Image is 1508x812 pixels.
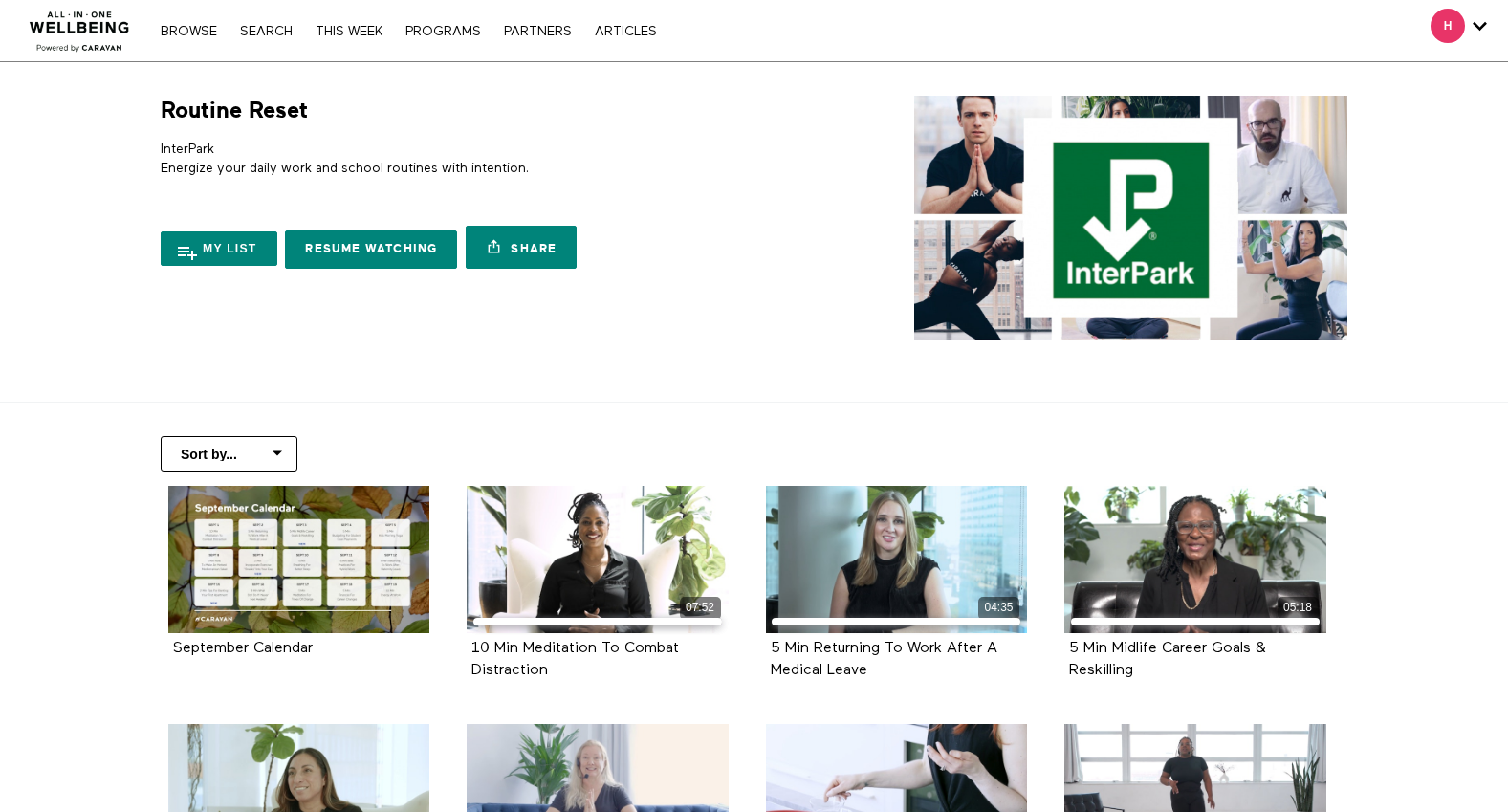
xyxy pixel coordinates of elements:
[1069,641,1266,678] strong: 5 Min Midlife Career Goals & Reskilling
[680,597,721,619] div: 07:52
[161,231,277,266] button: My list
[168,486,430,633] a: September Calendar
[1064,486,1326,633] a: 5 Min Midlife Career Goals & Reskilling 05:18
[173,641,313,656] strong: September Calendar
[151,25,227,38] a: Browse
[771,641,997,678] strong: 5 Min Returning To Work After A Medical Leave
[161,140,747,179] p: InterPark Energize your daily work and school routines with intention.
[771,641,997,677] a: 5 Min Returning To Work After A Medical Leave
[466,226,577,269] a: Share
[494,25,581,38] a: PARTNERS
[471,641,679,677] a: 10 Min Meditation To Combat Distraction
[914,96,1347,340] img: Routine Reset
[585,25,667,38] a: ARTICLES
[396,25,491,38] a: PROGRAMS
[151,21,666,40] nav: Primary
[230,25,302,38] a: Search
[161,96,308,125] h1: Routine Reset
[173,641,313,655] a: September Calendar
[978,597,1019,619] div: 04:35
[306,25,392,38] a: THIS WEEK
[1278,597,1319,619] div: 05:18
[467,486,729,633] a: 10 Min Meditation To Combat Distraction 07:52
[471,641,679,678] strong: 10 Min Meditation To Combat Distraction
[1069,641,1266,677] a: 5 Min Midlife Career Goals & Reskilling
[285,230,457,269] a: Resume Watching
[766,486,1028,633] a: 5 Min Returning To Work After A Medical Leave 04:35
